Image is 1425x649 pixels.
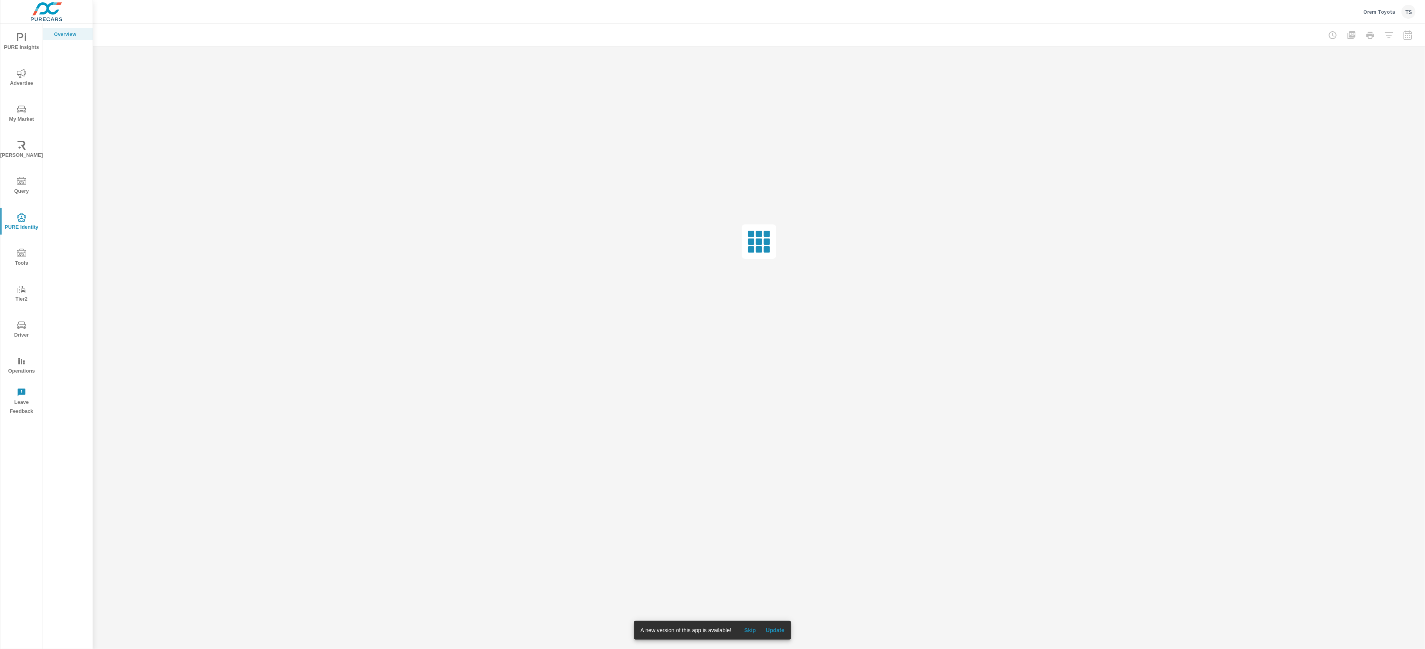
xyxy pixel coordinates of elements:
[3,213,40,232] span: PURE Identity
[3,388,40,416] span: Leave Feedback
[43,28,93,40] div: Overview
[3,69,40,88] span: Advertise
[3,285,40,304] span: Tier2
[738,624,763,636] button: Skip
[3,321,40,340] span: Driver
[3,177,40,196] span: Query
[1363,8,1395,15] p: Orem Toyota
[54,30,86,38] p: Overview
[3,33,40,52] span: PURE Insights
[3,105,40,124] span: My Market
[3,357,40,376] span: Operations
[763,624,788,636] button: Update
[1402,5,1416,19] div: TS
[741,627,759,634] span: Skip
[766,627,784,634] span: Update
[3,141,40,160] span: [PERSON_NAME]
[641,627,732,633] span: A new version of this app is available!
[0,23,43,419] div: nav menu
[3,249,40,268] span: Tools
